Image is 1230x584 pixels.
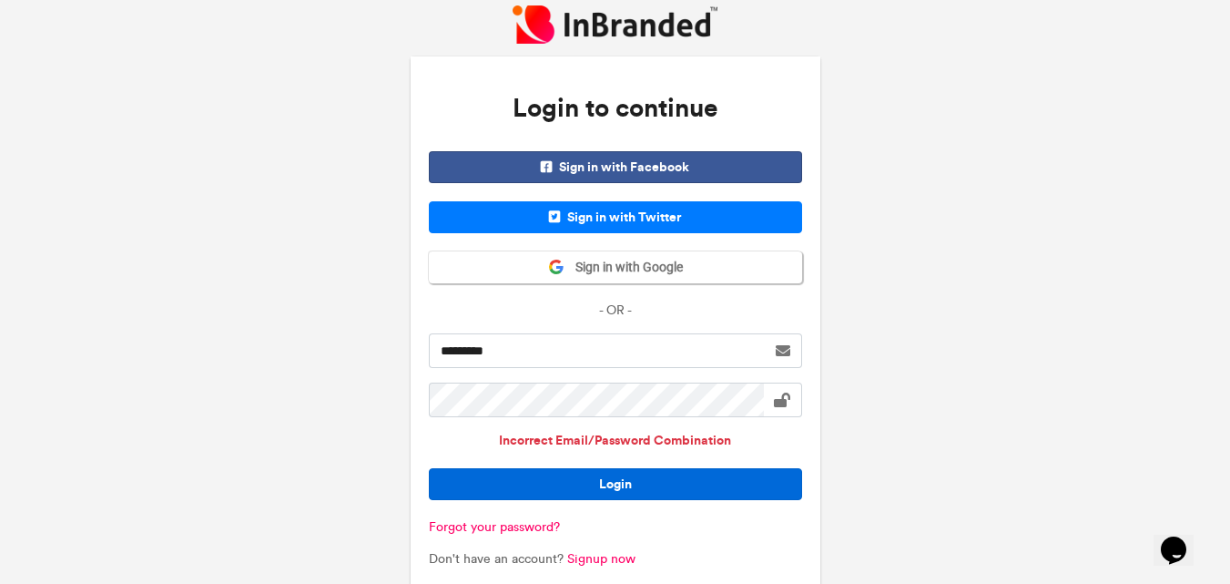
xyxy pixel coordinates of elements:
span: Sign in with Facebook [429,151,802,183]
iframe: chat widget [1154,511,1212,566]
p: Don't have an account? [429,550,802,569]
p: - OR - [429,302,802,320]
h3: Login to continue [429,75,802,142]
p: Incorrect email/password combination [429,432,802,468]
span: Sign in with Google [564,259,683,277]
span: Sign in with Twitter [429,201,802,233]
button: Sign in with Google [429,251,802,283]
a: Signup now [567,551,635,567]
a: Forgot your password? [429,519,560,535]
img: InBranded Logo [513,5,717,43]
button: Login [429,468,802,500]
